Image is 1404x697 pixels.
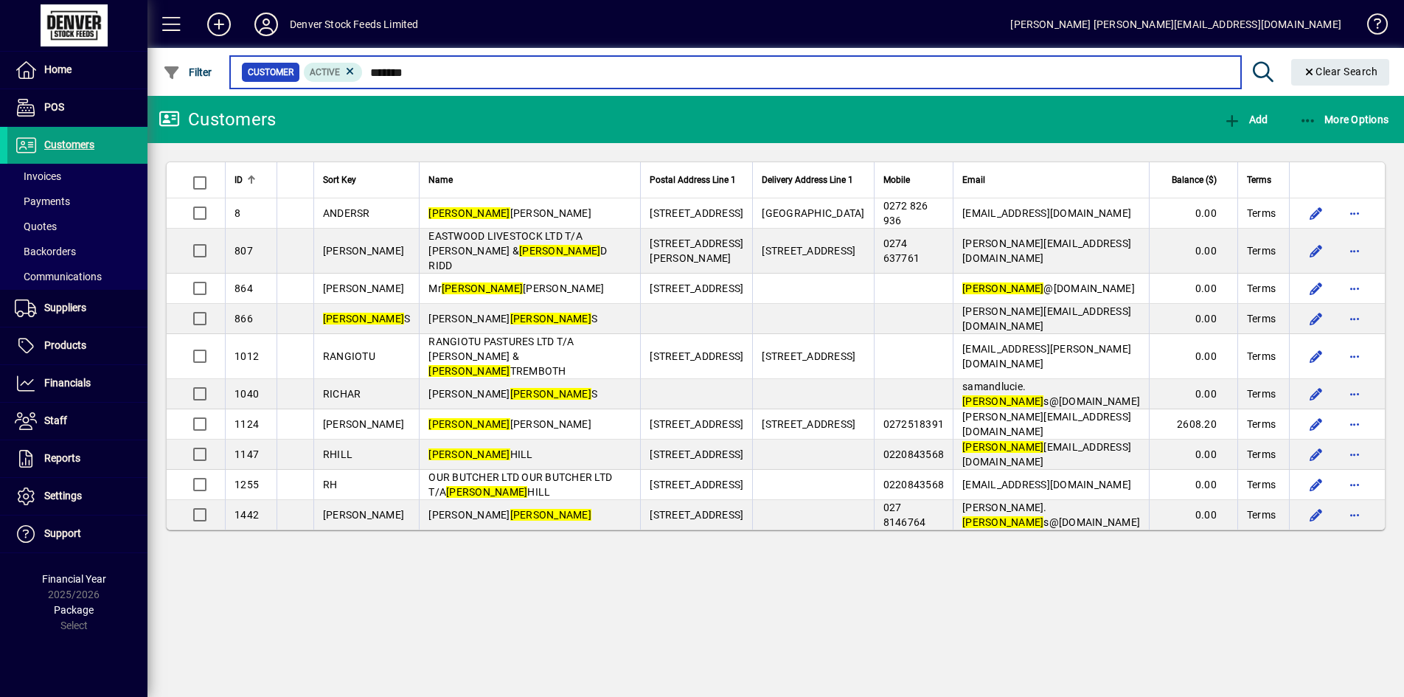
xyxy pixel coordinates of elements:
span: 1040 [234,388,259,400]
a: Backorders [7,239,147,264]
span: [STREET_ADDRESS] [650,448,743,460]
a: Home [7,52,147,89]
span: Suppliers [44,302,86,313]
span: 0220843568 [883,448,945,460]
span: RH [323,479,338,490]
span: Terms [1247,206,1276,221]
button: Edit [1304,382,1328,406]
span: [STREET_ADDRESS] [650,479,743,490]
span: [STREET_ADDRESS] [650,282,743,294]
span: Settings [44,490,82,502]
span: 866 [234,313,253,325]
button: Edit [1304,201,1328,225]
div: ID [234,172,268,188]
button: Profile [243,11,290,38]
span: Terms [1247,507,1276,522]
button: More options [1343,239,1366,263]
span: RHILL [323,448,352,460]
span: [STREET_ADDRESS] [762,418,855,430]
span: RANGIOTU PASTURES LTD T/A [PERSON_NAME] & TREMBOTH [428,336,574,377]
span: Email [962,172,985,188]
span: Payments [15,195,70,207]
span: 1442 [234,509,259,521]
em: [PERSON_NAME] [962,395,1043,407]
span: [PERSON_NAME][EMAIL_ADDRESS][DOMAIN_NAME] [962,411,1131,437]
button: More options [1343,307,1366,330]
span: [STREET_ADDRESS] [650,207,743,219]
span: Customer [248,65,293,80]
button: Clear [1291,59,1390,86]
td: 0.00 [1149,470,1237,500]
em: [PERSON_NAME] [519,245,600,257]
a: POS [7,89,147,126]
span: 027 8146764 [883,502,926,528]
span: [PERSON_NAME] S [428,388,597,400]
div: Mobile [883,172,945,188]
em: [PERSON_NAME] [442,282,523,294]
a: Staff [7,403,147,440]
span: Delivery Address Line 1 [762,172,853,188]
span: Financial Year [42,573,106,585]
a: Financials [7,365,147,402]
span: [EMAIL_ADDRESS][DOMAIN_NAME] [962,207,1131,219]
span: Invoices [15,170,61,182]
button: More options [1343,382,1366,406]
span: Support [44,527,81,539]
span: Terms [1247,172,1271,188]
span: Active [310,67,340,77]
div: Name [428,172,631,188]
span: More Options [1299,114,1389,125]
mat-chip: Activation Status: Active [304,63,363,82]
span: HILL [428,448,532,460]
span: RANGIOTU [323,350,375,362]
button: More options [1343,443,1366,466]
a: Settings [7,478,147,515]
span: Clear Search [1303,66,1378,77]
span: [STREET_ADDRESS] [650,350,743,362]
em: [PERSON_NAME] [510,313,591,325]
span: samandlucie. s@[DOMAIN_NAME] [962,381,1140,407]
span: 0274 637761 [883,237,920,264]
span: [STREET_ADDRESS] [762,350,855,362]
button: More options [1343,412,1366,436]
span: [STREET_ADDRESS] [650,418,743,430]
span: [PERSON_NAME]. s@[DOMAIN_NAME] [962,502,1140,528]
span: [PERSON_NAME] [323,418,404,430]
span: [PERSON_NAME] [323,509,404,521]
span: Staff [44,415,67,426]
button: More options [1343,503,1366,527]
a: Quotes [7,214,147,239]
em: [PERSON_NAME] [428,418,510,430]
button: Edit [1304,239,1328,263]
span: 0272518391 [883,418,945,430]
button: Filter [159,59,216,86]
span: 807 [234,245,253,257]
div: Denver Stock Feeds Limited [290,13,419,36]
span: [PERSON_NAME][EMAIL_ADDRESS][DOMAIN_NAME] [962,237,1131,264]
td: 0.00 [1149,440,1237,470]
span: Customers [44,139,94,150]
span: 864 [234,282,253,294]
span: Terms [1247,417,1276,431]
span: ID [234,172,243,188]
span: [EMAIL_ADDRESS][DOMAIN_NAME] [962,479,1131,490]
span: [STREET_ADDRESS] [762,245,855,257]
span: Terms [1247,386,1276,401]
a: Support [7,516,147,552]
span: [PERSON_NAME] S [428,313,597,325]
em: [PERSON_NAME] [446,486,527,498]
em: [PERSON_NAME] [323,313,404,325]
button: More options [1343,277,1366,300]
span: Terms [1247,243,1276,258]
em: [PERSON_NAME] [428,448,510,460]
button: Edit [1304,412,1328,436]
span: Terms [1247,281,1276,296]
div: Balance ($) [1158,172,1230,188]
span: Terms [1247,349,1276,364]
span: [PERSON_NAME] [428,418,591,430]
span: [PERSON_NAME] [323,245,404,257]
span: Financials [44,377,91,389]
em: [PERSON_NAME] [428,365,510,377]
span: RICHAR [323,388,361,400]
div: Email [962,172,1140,188]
